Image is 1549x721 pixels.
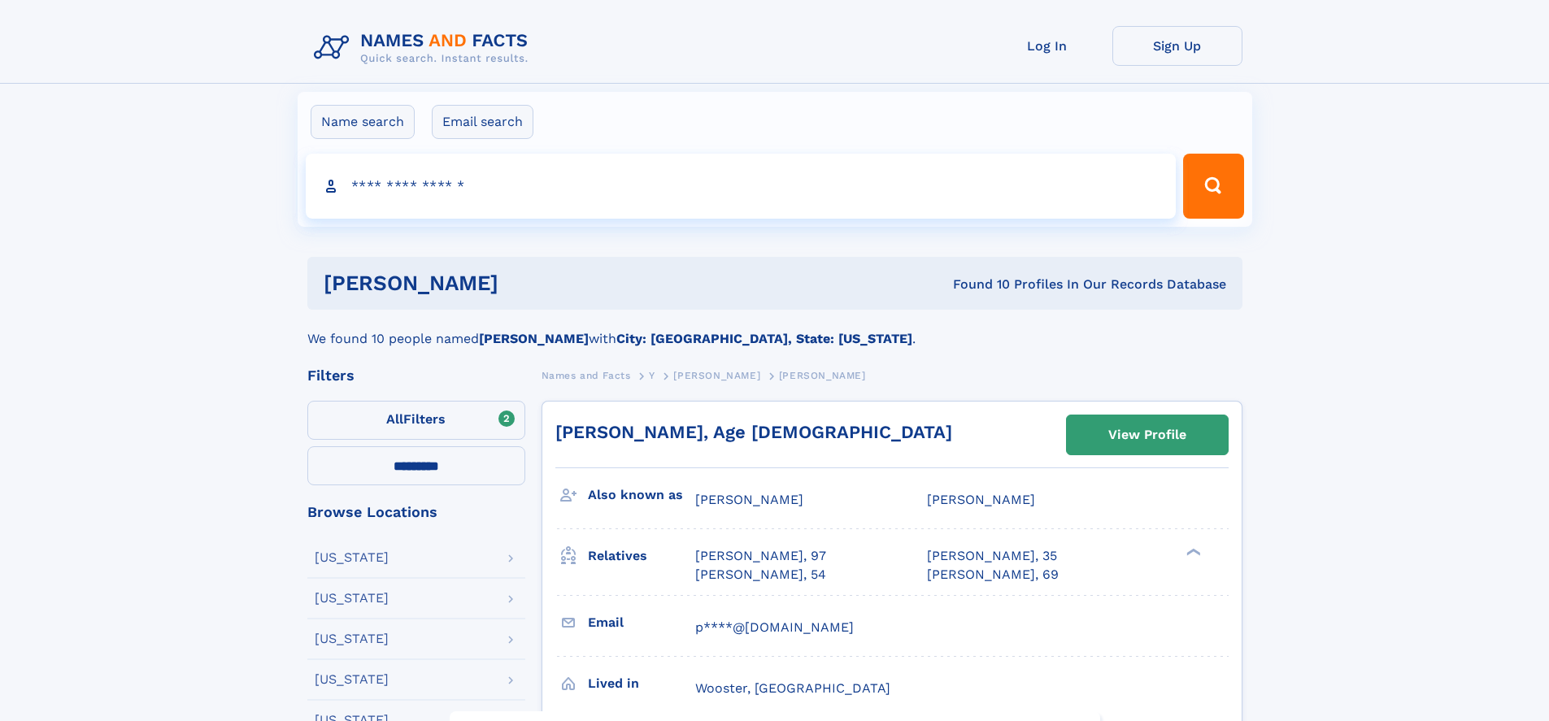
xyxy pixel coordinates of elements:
a: Names and Facts [542,365,631,385]
span: All [386,411,403,427]
a: [PERSON_NAME], 69 [927,566,1059,584]
span: Y [649,370,655,381]
div: [US_STATE] [315,673,389,686]
div: Browse Locations [307,505,525,519]
div: [US_STATE] [315,632,389,645]
input: search input [306,154,1177,219]
a: [PERSON_NAME], 54 [695,566,826,584]
span: [PERSON_NAME] [779,370,866,381]
div: View Profile [1108,416,1186,454]
span: Wooster, [GEOGRAPHIC_DATA] [695,680,890,696]
div: We found 10 people named with . [307,310,1242,349]
span: [PERSON_NAME] [695,492,803,507]
a: Y [649,365,655,385]
div: Filters [307,368,525,383]
span: [PERSON_NAME] [673,370,760,381]
div: ❯ [1182,547,1202,558]
h3: Email [588,609,695,636]
h3: Lived in [588,670,695,697]
img: Logo Names and Facts [307,26,542,70]
div: [US_STATE] [315,592,389,605]
h3: Relatives [588,542,695,570]
a: [PERSON_NAME], 97 [695,547,826,565]
h3: Also known as [588,481,695,509]
h1: [PERSON_NAME] [324,273,726,293]
label: Email search [432,105,533,139]
span: [PERSON_NAME] [927,492,1035,507]
a: [PERSON_NAME], 35 [927,547,1057,565]
a: Log In [982,26,1112,66]
a: Sign Up [1112,26,1242,66]
div: Found 10 Profiles In Our Records Database [725,276,1226,293]
div: [US_STATE] [315,551,389,564]
button: Search Button [1183,154,1243,219]
a: View Profile [1067,415,1228,454]
label: Name search [311,105,415,139]
label: Filters [307,401,525,440]
a: [PERSON_NAME], Age [DEMOGRAPHIC_DATA] [555,422,952,442]
b: City: [GEOGRAPHIC_DATA], State: [US_STATE] [616,331,912,346]
a: [PERSON_NAME] [673,365,760,385]
b: [PERSON_NAME] [479,331,589,346]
